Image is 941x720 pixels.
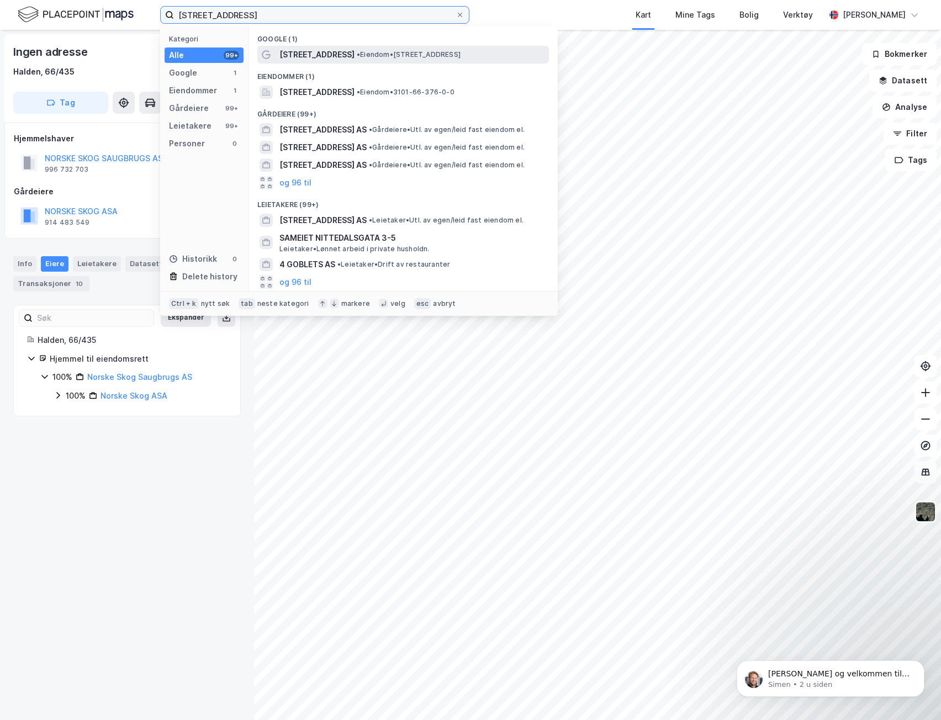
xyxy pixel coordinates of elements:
div: Kart [636,8,651,22]
div: 996 732 703 [45,165,88,174]
a: Norske Skog ASA [101,391,167,400]
div: 100% [66,389,86,403]
div: Leietakere (99+) [249,192,558,211]
div: 914 483 549 [45,218,89,227]
button: Tag [13,92,108,114]
span: SAMEIET NITTEDALSGATA 3-5 [279,231,544,245]
div: Info [13,256,36,272]
div: Eiendommer (1) [249,63,558,83]
button: Filter [884,123,937,145]
div: 0 [230,255,239,263]
span: Gårdeiere • Utl. av egen/leid fast eiendom el. [369,143,525,152]
div: esc [414,298,431,309]
span: • [357,50,360,59]
span: • [369,216,372,224]
div: 99+ [224,121,239,130]
div: Ingen adresse [13,43,89,61]
img: 9k= [915,501,936,522]
div: Transaksjoner [13,276,89,292]
button: og 96 til [279,276,311,289]
div: Gårdeiere [14,185,240,198]
div: 1 [230,86,239,95]
div: Datasett [125,256,167,272]
button: og 96 til [279,176,311,189]
div: Hjemmel til eiendomsrett [50,352,227,366]
div: 1 [230,68,239,77]
span: [STREET_ADDRESS] [279,48,355,61]
input: Søk på adresse, matrikkel, gårdeiere, leietakere eller personer [174,7,456,23]
button: Analyse [873,96,937,118]
div: 99+ [224,51,239,60]
div: Google [169,66,197,80]
div: markere [341,299,370,308]
span: • [337,260,341,268]
div: Verktøy [783,8,813,22]
div: tab [239,298,255,309]
div: [PERSON_NAME] [843,8,906,22]
div: Ctrl + k [169,298,199,309]
div: avbryt [433,299,456,308]
span: • [369,161,372,169]
div: 0 [230,139,239,148]
span: 4 GOBLETS AS [279,258,335,271]
button: Datasett [869,70,937,92]
span: Eiendom • 3101-66-376-0-0 [357,88,454,97]
span: • [369,125,372,134]
span: Gårdeiere • Utl. av egen/leid fast eiendom el. [369,161,525,170]
div: Hjemmelshaver [14,132,240,145]
span: [STREET_ADDRESS] AS [279,141,367,154]
div: 10 [73,278,85,289]
button: Ekspander [161,309,211,327]
div: Gårdeiere [169,102,209,115]
div: 99+ [224,104,239,113]
div: Halden, 66/435 [13,65,75,78]
span: Leietaker • Drift av restauranter [337,260,450,269]
img: logo.f888ab2527a4732fd821a326f86c7f29.svg [18,5,134,24]
div: Eiendommer [169,84,217,97]
span: [STREET_ADDRESS] AS [279,214,367,227]
button: Tags [885,149,937,171]
span: • [369,143,372,151]
div: velg [390,299,405,308]
span: Leietaker • Lønnet arbeid i private husholdn. [279,245,430,253]
input: Søk [33,310,154,326]
span: [STREET_ADDRESS] [279,86,355,99]
div: Alle [169,49,184,62]
span: • [357,88,360,96]
div: Delete history [182,270,237,283]
div: Bolig [739,8,759,22]
a: Norske Skog Saugbrugs AS [87,372,192,382]
span: Gårdeiere • Utl. av egen/leid fast eiendom el. [369,125,525,134]
div: Halden, 66/435 [38,333,227,347]
div: Kategori [169,35,244,43]
div: Leietakere [73,256,121,272]
span: [STREET_ADDRESS] AS [279,123,367,136]
div: 100% [52,370,72,384]
div: neste kategori [257,299,309,308]
div: Eiere [41,256,68,272]
iframe: Intercom notifications melding [720,637,941,714]
div: Historikk [169,252,217,266]
span: [STREET_ADDRESS] AS [279,158,367,172]
div: Gårdeiere (99+) [249,101,558,121]
span: Eiendom • [STREET_ADDRESS] [357,50,461,59]
div: Google (1) [249,26,558,46]
div: Personer [169,137,205,150]
div: nytt søk [201,299,230,308]
div: Leietakere [169,119,212,133]
div: Mine Tags [675,8,715,22]
span: Leietaker • Utl. av egen/leid fast eiendom el. [369,216,524,225]
button: Bokmerker [862,43,937,65]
